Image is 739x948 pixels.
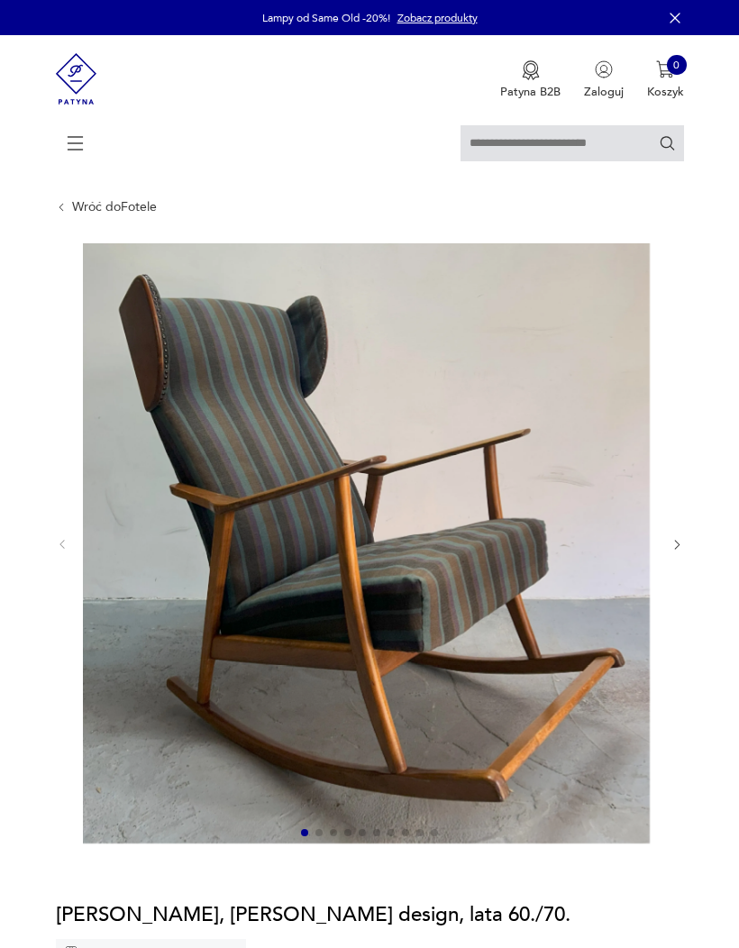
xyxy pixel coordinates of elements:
[500,84,561,100] p: Patyna B2B
[667,55,687,75] div: 0
[522,60,540,80] img: Ikona medalu
[262,11,390,25] p: Lampy od Same Old -20%!
[56,901,570,928] h1: [PERSON_NAME], [PERSON_NAME] design, lata 60./70.
[647,60,684,100] button: 0Koszyk
[659,134,676,151] button: Szukaj
[56,35,97,123] img: Patyna - sklep z meblami i dekoracjami vintage
[595,60,613,78] img: Ikonka użytkownika
[584,84,624,100] p: Zaloguj
[500,60,561,100] a: Ikona medaluPatyna B2B
[500,60,561,100] button: Patyna B2B
[83,243,650,843] img: Zdjęcie produktu Fotel bujany, skandynawski design, lata 60./70.
[397,11,478,25] a: Zobacz produkty
[647,84,684,100] p: Koszyk
[656,60,674,78] img: Ikona koszyka
[72,200,157,214] a: Wróć doFotele
[584,60,624,100] button: Zaloguj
